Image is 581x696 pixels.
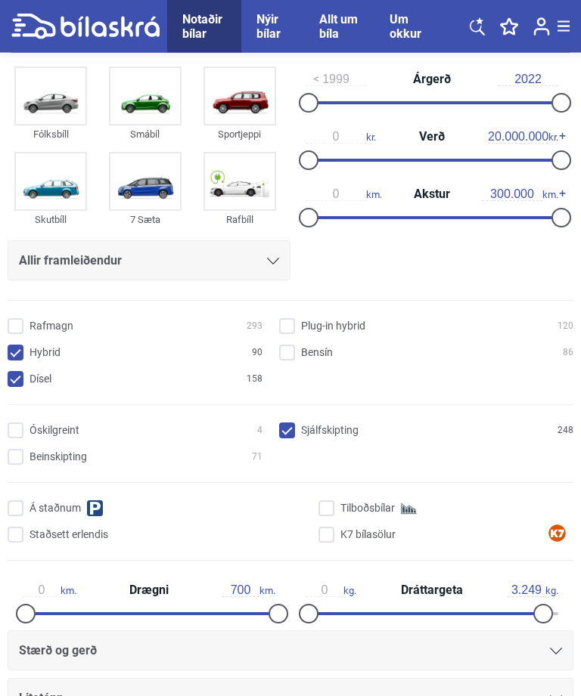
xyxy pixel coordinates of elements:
span: kr. [306,131,376,144]
span: Rafmagn [30,319,73,335]
img: user-login.svg [533,17,550,36]
span: kg. [306,584,356,598]
span: km. [306,188,382,202]
span: km. [482,188,558,202]
span: Plug-in hybrid [301,319,365,335]
span: Allir framleiðendur [19,251,122,272]
span: Tilboðsbílar [340,501,395,517]
div: Skutbíll [14,212,87,229]
div: 7 Sæta [109,212,182,229]
span: Árgerð [409,74,455,86]
span: 158 [247,372,263,388]
span: kr. [488,131,558,144]
span: Dísel [30,372,51,388]
span: Sjálfskipting [301,423,359,439]
span: Á staðnum [30,501,81,517]
div: Smábíl [109,126,182,144]
div: Sportjeppi [204,126,276,144]
span: Hybrid [30,345,61,361]
div: Fólksbíll [14,126,87,144]
span: km. [222,584,275,598]
span: K7 bílasölur [340,527,396,543]
span: 4 [257,423,263,439]
span: Akstur [410,189,454,201]
span: Dráttargeta [397,585,467,597]
span: 90 [252,345,263,361]
span: Stærð og gerð [19,641,97,662]
span: Staðsett erlendis [30,527,108,543]
span: 86 [563,345,573,361]
div: Rafbíll [204,212,276,229]
span: 120 [558,319,573,335]
span: km. [23,584,76,598]
span: Drægni [126,585,172,597]
span: kg. [508,584,558,598]
span: 248 [558,423,573,439]
span: Verð [415,131,449,144]
a: Allt um bíla [319,12,359,41]
a: Nýir bílar [256,12,288,41]
span: 71 [252,450,263,466]
span: 293 [247,319,263,335]
span: Bensín [301,345,333,361]
a: Um okkur [390,12,424,41]
span: Óskilgreint [30,423,79,439]
a: Notaðir bílar [182,12,226,41]
span: Beinskipting [30,450,87,466]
